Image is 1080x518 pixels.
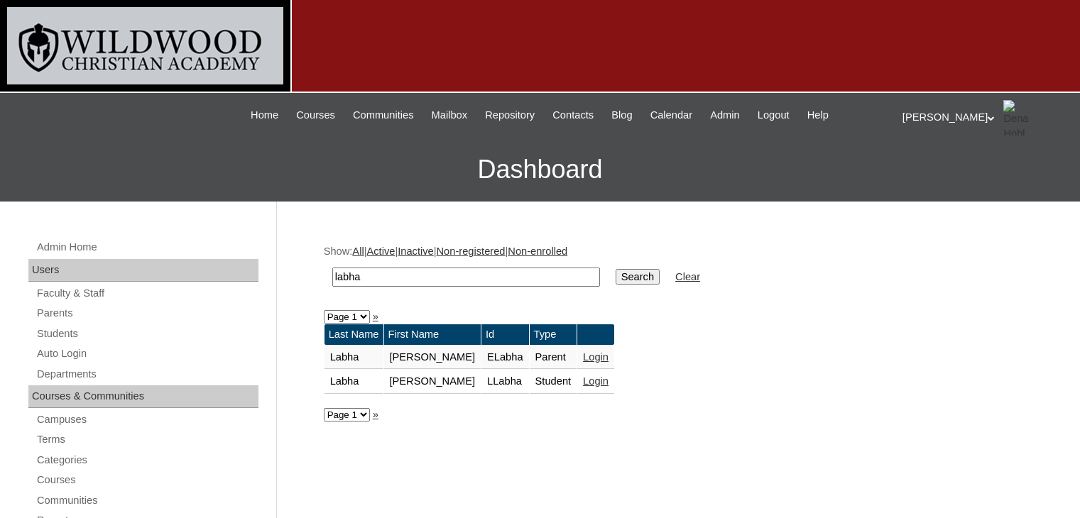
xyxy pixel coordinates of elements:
[583,351,609,363] a: Login
[481,370,529,394] td: LLabha
[800,107,836,123] a: Help
[244,107,285,123] a: Home
[324,244,1027,294] div: Show: | | | |
[432,107,468,123] span: Mailbox
[481,346,529,370] td: ELabha
[7,138,1073,202] h3: Dashboard
[552,107,594,123] span: Contacts
[616,269,660,285] input: Search
[346,107,421,123] a: Communities
[36,431,258,448] a: Terms
[353,107,414,123] span: Communities
[373,311,378,322] a: »
[530,346,577,370] td: Parent
[332,268,600,287] input: Search
[437,246,506,257] a: Non-registered
[751,107,797,123] a: Logout
[28,259,258,282] div: Users
[545,107,601,123] a: Contacts
[373,409,378,420] a: »
[36,451,258,469] a: Categories
[710,107,740,123] span: Admin
[7,7,283,84] img: logo-white.png
[296,107,335,123] span: Courses
[398,246,434,257] a: Inactive
[650,107,692,123] span: Calendar
[36,304,258,322] a: Parents
[675,271,700,282] a: Clear
[384,324,481,345] td: First Name
[1003,100,1039,136] img: Dena Hohl
[324,370,383,394] td: Labha
[425,107,475,123] a: Mailbox
[289,107,342,123] a: Courses
[36,411,258,429] a: Campuses
[807,107,829,123] span: Help
[36,471,258,489] a: Courses
[758,107,790,123] span: Logout
[384,346,481,370] td: [PERSON_NAME]
[902,100,1066,136] div: [PERSON_NAME]
[352,246,364,257] a: All
[478,107,542,123] a: Repository
[251,107,278,123] span: Home
[583,375,609,387] a: Login
[703,107,747,123] a: Admin
[36,492,258,509] a: Communities
[36,365,258,383] a: Departments
[366,246,395,257] a: Active
[611,107,632,123] span: Blog
[604,107,639,123] a: Blog
[36,345,258,363] a: Auto Login
[36,285,258,302] a: Faculty & Staff
[481,324,529,345] td: Id
[485,107,535,123] span: Repository
[36,238,258,256] a: Admin Home
[36,325,258,343] a: Students
[28,385,258,408] div: Courses & Communities
[643,107,699,123] a: Calendar
[508,246,567,257] a: Non-enrolled
[324,346,383,370] td: Labha
[384,370,481,394] td: [PERSON_NAME]
[530,370,577,394] td: Student
[530,324,577,345] td: Type
[324,324,383,345] td: Last Name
